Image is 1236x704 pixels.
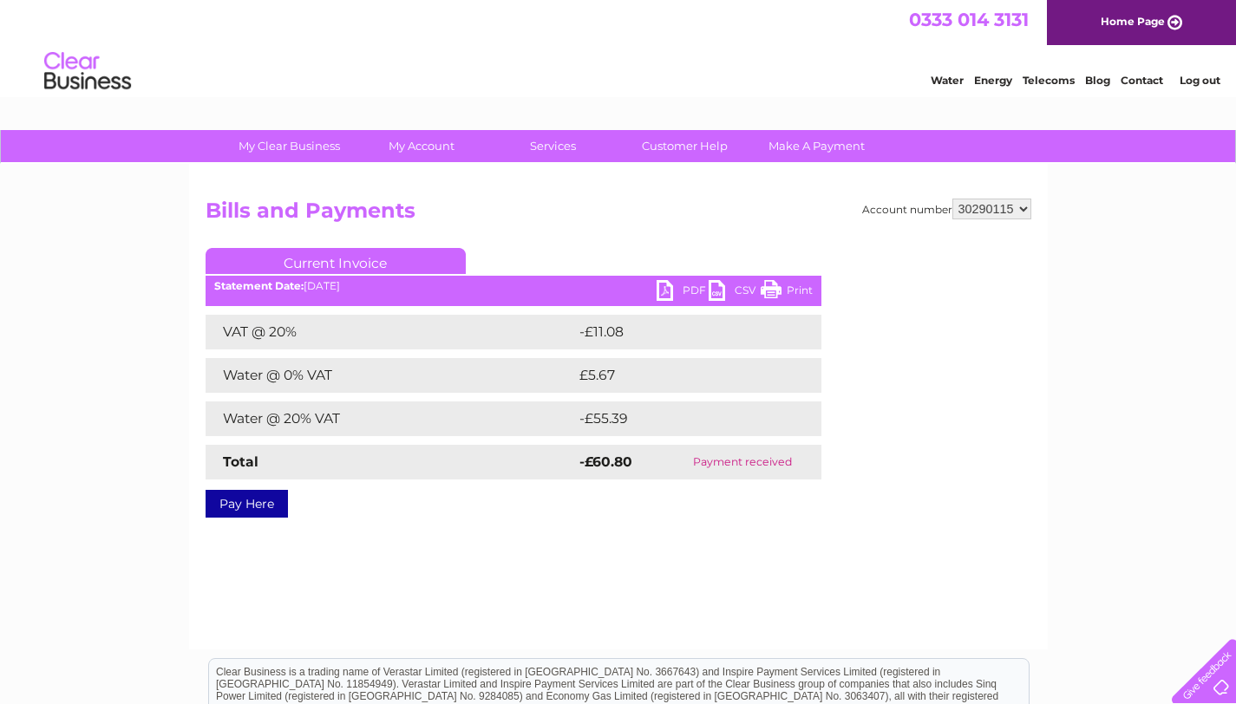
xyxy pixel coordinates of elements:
td: Water @ 20% VAT [206,401,575,436]
td: Water @ 0% VAT [206,358,575,393]
a: My Clear Business [218,130,361,162]
div: [DATE] [206,280,821,292]
a: 0333 014 3131 [909,9,1029,30]
a: Telecoms [1023,74,1075,87]
a: PDF [657,280,709,305]
td: Payment received [664,445,821,479]
strong: -£60.80 [579,453,632,470]
a: Print [761,280,813,305]
img: logo.png [43,45,132,98]
a: My Account [350,130,493,162]
td: £5.67 [575,358,781,393]
a: Current Invoice [206,248,466,274]
h2: Bills and Payments [206,199,1031,231]
div: Clear Business is a trading name of Verastar Limited (registered in [GEOGRAPHIC_DATA] No. 3667643... [209,10,1029,84]
a: Services [481,130,625,162]
a: Contact [1121,74,1163,87]
a: Make A Payment [745,130,888,162]
a: Water [931,74,964,87]
a: Pay Here [206,490,288,518]
a: Blog [1085,74,1110,87]
td: VAT @ 20% [206,315,575,349]
a: CSV [709,280,761,305]
div: Account number [862,199,1031,219]
strong: Total [223,453,258,470]
a: Customer Help [613,130,756,162]
b: Statement Date: [214,279,304,292]
td: -£11.08 [575,315,787,349]
a: Log out [1180,74,1220,87]
td: -£55.39 [575,401,789,436]
a: Energy [974,74,1012,87]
